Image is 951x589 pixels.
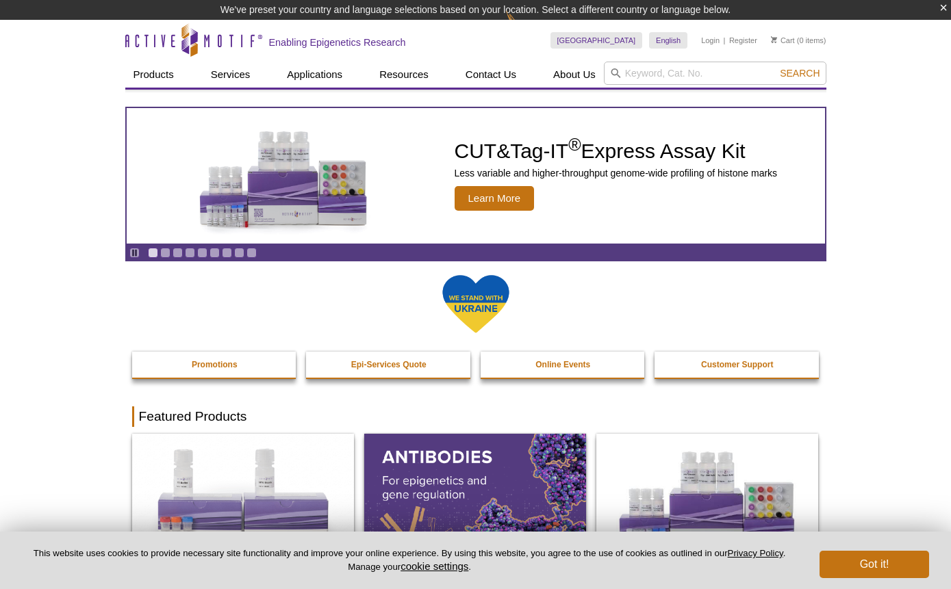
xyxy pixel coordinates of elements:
a: Epi-Services Quote [306,352,472,378]
a: English [649,32,687,49]
a: Toggle autoplay [129,248,140,258]
button: Search [776,67,824,79]
a: Customer Support [655,352,820,378]
span: Learn More [455,186,535,211]
h2: Featured Products [132,406,820,427]
a: Login [701,36,720,45]
a: Privacy Policy [728,548,783,558]
a: Go to slide 7 [222,248,232,258]
a: Go to slide 1 [148,248,158,258]
strong: Promotions [192,360,238,369]
a: Promotions [132,352,298,378]
p: Less variable and higher-throughput genome-wide profiling of histone marks [455,167,778,179]
a: Contact Us [457,62,524,88]
img: Change Here [506,10,542,42]
sup: ® [568,135,581,154]
a: Go to slide 6 [210,248,220,258]
a: CUT&Tag-IT Express Assay Kit CUT&Tag-IT®Express Assay Kit Less variable and higher-throughput gen... [127,108,825,244]
a: Services [203,62,259,88]
strong: Online Events [535,360,590,369]
h2: Enabling Epigenetics Research [269,36,406,49]
img: We Stand With Ukraine [442,274,510,335]
a: Go to slide 3 [173,248,183,258]
p: This website uses cookies to provide necessary site functionality and improve your online experie... [22,547,797,573]
li: (0 items) [771,32,826,49]
button: Got it! [820,551,929,578]
a: Go to slide 2 [160,248,170,258]
img: CUT&Tag-IT Express Assay Kit [170,101,396,251]
a: Online Events [481,352,646,378]
img: CUT&Tag-IT® Express Assay Kit [596,434,818,568]
span: Search [780,68,820,79]
img: Your Cart [771,36,777,43]
h2: CUT&Tag-IT Express Assay Kit [455,141,778,161]
img: All Antibodies [364,434,586,568]
a: Go to slide 5 [197,248,207,258]
a: Resources [371,62,437,88]
strong: Epi-Services Quote [351,360,427,369]
article: CUT&Tag-IT Express Assay Kit [127,108,825,244]
img: DNA Library Prep Kit for Illumina [132,434,354,568]
button: cookie settings [401,560,468,572]
a: About Us [545,62,604,88]
input: Keyword, Cat. No. [604,62,826,85]
a: Cart [771,36,795,45]
a: Go to slide 4 [185,248,195,258]
a: Products [125,62,182,88]
a: Go to slide 8 [234,248,244,258]
strong: Customer Support [701,360,773,369]
li: | [724,32,726,49]
a: [GEOGRAPHIC_DATA] [550,32,643,49]
a: Go to slide 9 [246,248,257,258]
a: Applications [279,62,351,88]
a: Register [729,36,757,45]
